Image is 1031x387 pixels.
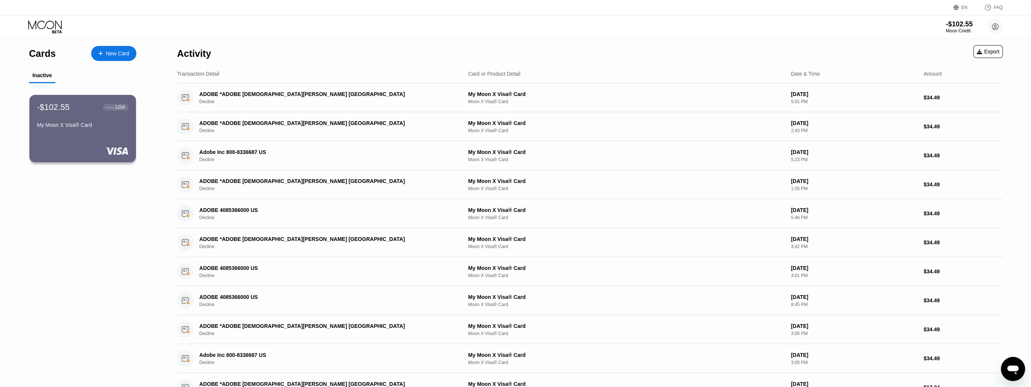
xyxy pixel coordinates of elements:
div: My Moon X Visa® Card [468,294,785,300]
div: Inactive [32,72,52,78]
div: EN [953,4,976,11]
div: ADOBE *ADOBE [DEMOGRAPHIC_DATA][PERSON_NAME] [GEOGRAPHIC_DATA] [199,381,438,387]
div: ADOBE *ADOBE [DEMOGRAPHIC_DATA][PERSON_NAME] [GEOGRAPHIC_DATA]DeclineMy Moon X Visa® CardMoon X V... [177,228,1003,257]
div: Activity [177,48,211,59]
div: EN [961,5,968,10]
div: Moon X Visa® Card [468,215,785,220]
div: 3:01 PM [791,273,917,278]
div: 2:43 PM [791,128,917,133]
div: $34.49 [924,152,1003,158]
div: ADOBE *ADOBE [DEMOGRAPHIC_DATA][PERSON_NAME] [GEOGRAPHIC_DATA] [199,236,438,242]
div: My Moon X Visa® Card [468,178,785,184]
div: [DATE] [791,120,917,126]
div: Moon X Visa® Card [468,99,785,104]
div: [DATE] [791,236,917,242]
div: My Moon X Visa® Card [468,352,785,358]
div: My Moon X Visa® Card [468,381,785,387]
div: Moon Credit [946,28,973,34]
div: 1254 [115,105,125,110]
div: ADOBE *ADOBE [DEMOGRAPHIC_DATA][PERSON_NAME] [GEOGRAPHIC_DATA] [199,323,438,329]
div: Date & Time [791,71,820,77]
div: ADOBE *ADOBE [DEMOGRAPHIC_DATA][PERSON_NAME] [GEOGRAPHIC_DATA] [199,91,438,97]
div: Export [973,45,1003,58]
div: FAQ [976,4,1003,11]
div: -$102.55 [37,102,70,112]
div: Moon X Visa® Card [468,244,785,249]
div: Transaction Detail [177,71,219,77]
div: [DATE] [791,207,917,213]
div: Moon X Visa® Card [468,157,785,162]
div: ADOBE *ADOBE [DEMOGRAPHIC_DATA][PERSON_NAME] [GEOGRAPHIC_DATA]DeclineMy Moon X Visa® CardMoon X V... [177,83,1003,112]
div: 3:42 PM [791,244,917,249]
div: Moon X Visa® Card [468,128,785,133]
div: [DATE] [791,178,917,184]
div: My Moon X Visa® Card [468,323,785,329]
div: My Moon X Visa® Card [468,120,785,126]
div: Card or Product Detail [468,71,521,77]
div: 1:05 PM [791,186,917,191]
div: -$102.55Moon Credit [946,20,973,34]
div: [DATE] [791,149,917,155]
div: $34.49 [924,210,1003,216]
div: Decline [199,99,456,104]
div: ADOBE *ADOBE [DEMOGRAPHIC_DATA][PERSON_NAME] [GEOGRAPHIC_DATA]DeclineMy Moon X Visa® CardMoon X V... [177,112,1003,141]
div: ● ● ● ● [106,106,114,108]
div: 3:05 PM [791,331,917,336]
div: Cards [29,48,56,59]
div: Moon X Visa® Card [468,302,785,307]
div: New Card [106,50,129,57]
div: ADOBE *ADOBE [DEMOGRAPHIC_DATA][PERSON_NAME] [GEOGRAPHIC_DATA]DeclineMy Moon X Visa® CardMoon X V... [177,315,1003,344]
div: Amount [924,71,942,77]
div: [DATE] [791,265,917,271]
div: Decline [199,244,456,249]
div: Moon X Visa® Card [468,360,785,365]
div: ADOBE *ADOBE [DEMOGRAPHIC_DATA][PERSON_NAME] [GEOGRAPHIC_DATA]DeclineMy Moon X Visa® CardMoon X V... [177,170,1003,199]
div: Decline [199,360,456,365]
div: 5:46 PM [791,215,917,220]
div: Decline [199,215,456,220]
div: Adobe Inc 800-8336687 US [199,352,438,358]
div: Decline [199,273,456,278]
div: [DATE] [791,323,917,329]
div: $34.49 [924,268,1003,274]
div: [DATE] [791,381,917,387]
div: 8:45 PM [791,302,917,307]
div: [DATE] [791,352,917,358]
div: 5:01 PM [791,99,917,104]
div: 5:23 PM [791,157,917,162]
div: Decline [199,186,456,191]
div: FAQ [994,5,1003,10]
div: Decline [199,157,456,162]
div: $34.49 [924,94,1003,101]
div: ADOBE 4085366000 US [199,265,438,271]
div: $34.49 [924,355,1003,361]
div: My Moon X Visa® Card [37,122,128,128]
div: Moon X Visa® Card [468,331,785,336]
div: Decline [199,302,456,307]
div: 3:05 PM [791,360,917,365]
div: ADOBE 4085366000 USDeclineMy Moon X Visa® CardMoon X Visa® Card[DATE]3:01 PM$34.49 [177,257,1003,286]
div: My Moon X Visa® Card [468,149,785,155]
div: My Moon X Visa® Card [468,236,785,242]
div: -$102.55● ● ● ●1254My Moon X Visa® Card [29,95,136,162]
div: My Moon X Visa® Card [468,91,785,97]
div: New Card [91,46,136,61]
div: Adobe Inc 800-8336687 US [199,149,438,155]
div: [DATE] [791,294,917,300]
div: Moon X Visa® Card [468,186,785,191]
div: [DATE] [791,91,917,97]
div: Decline [199,128,456,133]
div: $34.49 [924,297,1003,303]
div: ADOBE 4085366000 USDeclineMy Moon X Visa® CardMoon X Visa® Card[DATE]8:45 PM$34.49 [177,286,1003,315]
div: Adobe Inc 800-8336687 USDeclineMy Moon X Visa® CardMoon X Visa® Card[DATE]5:23 PM$34.49 [177,141,1003,170]
div: My Moon X Visa® Card [468,207,785,213]
div: Moon X Visa® Card [468,273,785,278]
iframe: Кнопка запуска окна обмена сообщениями [1001,357,1025,381]
div: ADOBE *ADOBE [DEMOGRAPHIC_DATA][PERSON_NAME] [GEOGRAPHIC_DATA] [199,120,438,126]
div: ADOBE 4085366000 USDeclineMy Moon X Visa® CardMoon X Visa® Card[DATE]5:46 PM$34.49 [177,199,1003,228]
div: ADOBE *ADOBE [DEMOGRAPHIC_DATA][PERSON_NAME] [GEOGRAPHIC_DATA] [199,178,438,184]
div: My Moon X Visa® Card [468,265,785,271]
div: ADOBE 4085366000 US [199,207,438,213]
div: -$102.55 [946,20,973,28]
